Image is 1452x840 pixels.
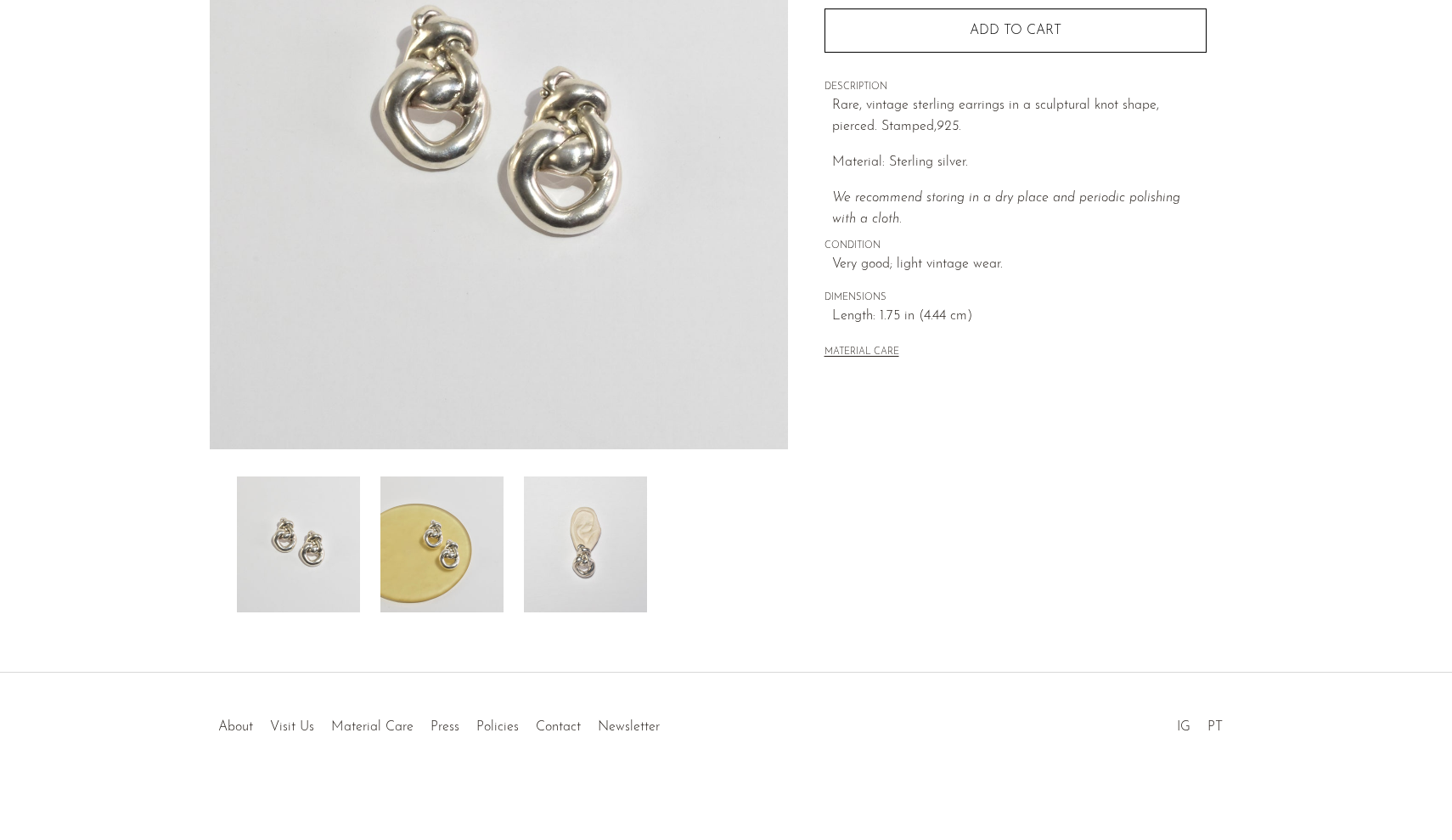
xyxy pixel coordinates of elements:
span: Length: 1.75 in (4.44 cm) [832,306,1207,328]
img: Silver Knot Earrings [524,476,647,612]
span: CONDITION [824,239,1207,254]
i: We recommend storing in a dry place and periodic polishing with a cloth. [832,191,1180,227]
ul: Social Medias [1168,707,1231,739]
a: PT [1207,720,1223,734]
p: Material: Sterling silver. [832,152,1207,174]
span: Add to cart [970,24,1061,37]
span: DESCRIPTION [824,80,1207,95]
a: Visit Us [270,720,314,734]
a: Material Care [331,720,414,734]
a: IG [1177,720,1190,734]
img: Silver Knot Earrings [380,476,504,612]
button: MATERIAL CARE [824,347,899,359]
img: Silver Knot Earrings [237,476,360,612]
span: DIMENSIONS [824,290,1207,306]
button: Add to cart [824,8,1207,53]
p: Rare, vintage sterling earrings in a sculptural knot shape, pierced. Stamped, [832,95,1207,138]
a: Policies [476,720,519,734]
a: Contact [536,720,581,734]
ul: Quick links [210,707,668,739]
em: 925. [937,120,961,133]
a: Press [431,720,459,734]
span: Very good; light vintage wear. [832,254,1207,276]
a: About [218,720,253,734]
